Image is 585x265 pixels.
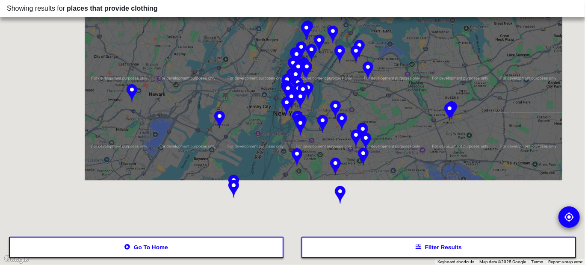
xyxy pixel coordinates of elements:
[301,237,576,258] button: Filter results
[479,259,526,264] span: Map data ©2025 Google
[2,254,30,265] img: Google
[7,3,578,14] div: Showing results for
[437,259,474,265] button: Keyboard shortcuts
[548,259,582,264] a: Report a map error
[2,254,30,265] a: Open this area in Google Maps (opens a new window)
[67,5,157,12] span: places that provide clothing
[531,259,543,264] a: Terms
[9,237,284,258] button: Go to home
[564,212,574,222] img: go to my location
